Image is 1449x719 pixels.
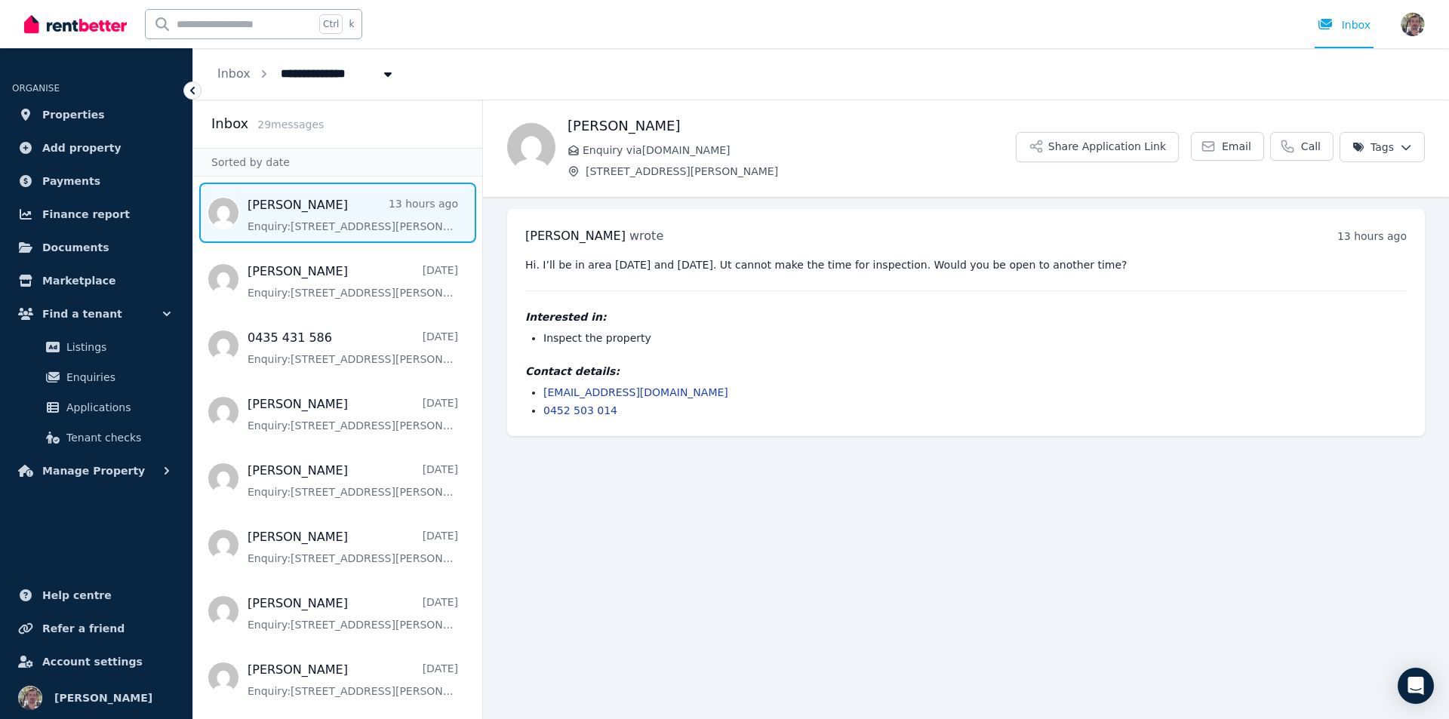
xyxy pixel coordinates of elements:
span: Enquiry via [DOMAIN_NAME] [583,143,1016,158]
a: [PERSON_NAME][DATE]Enquiry:[STREET_ADDRESS][PERSON_NAME]. [248,595,458,632]
span: [STREET_ADDRESS][PERSON_NAME] [586,164,1016,179]
span: Listings [66,338,168,356]
div: Open Intercom Messenger [1398,668,1434,704]
button: Manage Property [12,456,180,486]
span: Tenant checks [66,429,168,447]
img: RentBetter [24,13,127,35]
a: Help centre [12,580,180,610]
span: [PERSON_NAME] [525,229,626,243]
a: [PERSON_NAME][DATE]Enquiry:[STREET_ADDRESS][PERSON_NAME]. [248,462,458,499]
a: Listings [18,332,174,362]
time: 13 hours ago [1337,230,1407,242]
button: Share Application Link [1016,132,1179,162]
a: Email [1191,132,1264,161]
h4: Contact details: [525,364,1407,379]
a: Finance report [12,199,180,229]
a: Applications [18,392,174,422]
button: Tags [1340,132,1425,162]
nav: Breadcrumb [193,48,420,100]
span: Properties [42,106,105,124]
a: [PERSON_NAME][DATE]Enquiry:[STREET_ADDRESS][PERSON_NAME]. [248,528,458,566]
span: Payments [42,172,100,190]
a: Refer a friend [12,613,180,644]
span: Call [1301,139,1321,154]
span: Tags [1352,140,1394,155]
span: Find a tenant [42,305,122,323]
div: Sorted by date [193,148,482,177]
span: Email [1222,139,1251,154]
a: 0452 503 014 [543,404,617,416]
a: Tenant checks [18,422,174,453]
span: Finance report [42,205,130,223]
span: Documents [42,238,109,257]
span: Enquiries [66,368,168,386]
a: Inbox [217,66,251,81]
a: Enquiries [18,362,174,392]
span: Applications [66,398,168,416]
a: [PERSON_NAME][DATE]Enquiry:[STREET_ADDRESS][PERSON_NAME]. [248,395,458,433]
a: Account settings [12,647,180,677]
span: Account settings [42,653,143,671]
a: Call [1270,132,1334,161]
div: Inbox [1318,17,1371,32]
a: Properties [12,100,180,130]
span: wrote [629,229,663,243]
span: 29 message s [257,118,324,131]
span: Refer a friend [42,619,125,638]
button: Find a tenant [12,299,180,329]
li: Inspect the property [543,330,1407,346]
h1: [PERSON_NAME] [568,115,1016,137]
img: Roustam Akhmetov [18,686,42,710]
img: Roustam Akhmetov [1401,12,1425,36]
span: k [349,18,354,30]
a: [PERSON_NAME]13 hours agoEnquiry:[STREET_ADDRESS][PERSON_NAME]. [248,196,458,234]
span: Help centre [42,586,112,604]
span: Add property [42,139,122,157]
pre: Hi. I’ll be in area [DATE] and [DATE]. Ut cannot make the time for inspection. Would you be open ... [525,257,1407,272]
a: Add property [12,133,180,163]
a: Payments [12,166,180,196]
a: [EMAIL_ADDRESS][DOMAIN_NAME] [543,386,728,398]
a: [PERSON_NAME][DATE]Enquiry:[STREET_ADDRESS][PERSON_NAME]. [248,661,458,699]
span: ORGANISE [12,83,60,94]
a: Marketplace [12,266,180,296]
h4: Interested in: [525,309,1407,324]
a: [PERSON_NAME][DATE]Enquiry:[STREET_ADDRESS][PERSON_NAME]. [248,263,458,300]
span: Marketplace [42,272,115,290]
a: Documents [12,232,180,263]
span: [PERSON_NAME] [54,689,152,707]
a: 0435 431 586[DATE]Enquiry:[STREET_ADDRESS][PERSON_NAME]. [248,329,458,367]
span: Ctrl [319,14,343,34]
h2: Inbox [211,113,248,134]
img: Brendan [507,123,555,171]
span: Manage Property [42,462,145,480]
